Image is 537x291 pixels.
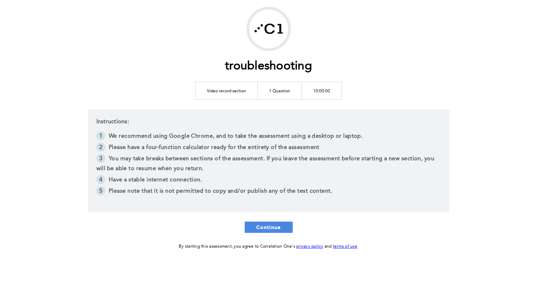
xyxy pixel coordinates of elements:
div: Instructions: [88,110,449,212]
li: Please have a four-function calculator ready for the entirety of the assessment [96,143,441,154]
h1: troubleshooting [225,59,312,74]
div: By starting this assessment, you agree to Correlation One's and . [179,243,358,250]
img: Correlation One [249,10,288,48]
li: Have a stable internet connection. [96,175,441,186]
li: We recommend using Google Chrome, and to take the assessment using a desktop or laptop. [96,131,441,143]
a: privacy policy [296,244,323,249]
button: Continue [245,222,293,233]
td: 1 Question [258,82,302,99]
span: Continue [256,224,281,230]
a: terms of use [333,244,357,249]
li: You may take breaks between sections of the assessment. If you leave the assessment before starti... [96,154,441,175]
td: 10:00:00 [302,82,342,99]
li: Please note that it is not permitted to copy and/or publish any of the test content. [96,186,441,198]
td: Video record section [196,82,258,99]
